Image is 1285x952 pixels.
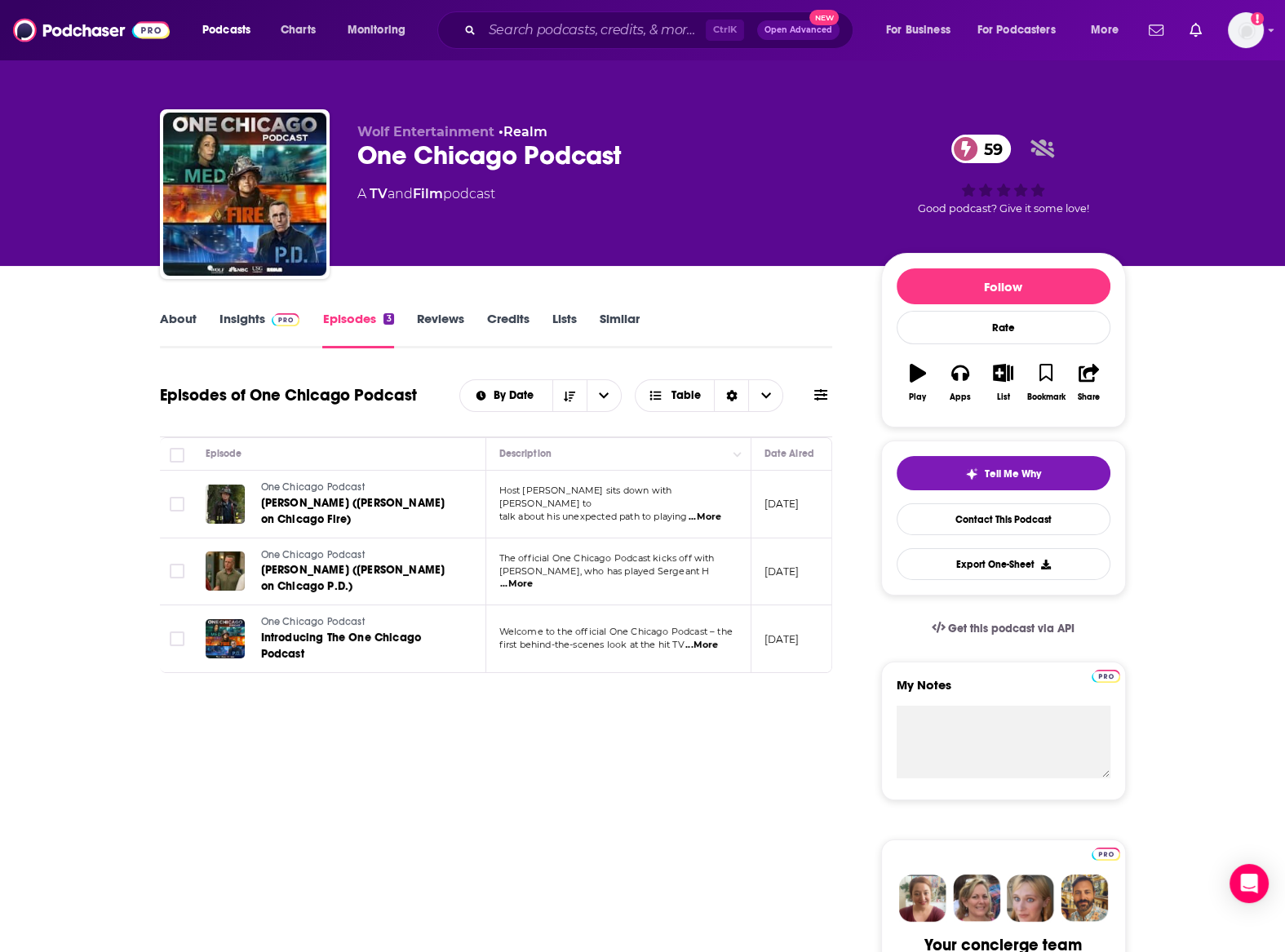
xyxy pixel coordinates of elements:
[206,444,242,463] div: Episode
[219,311,300,348] a: InsightsPodchaser Pro
[875,17,971,43] button: open menu
[809,10,839,25] span: New
[357,184,495,204] div: A podcast
[503,124,547,139] a: Realm
[494,390,539,401] span: By Date
[965,467,978,480] img: tell me why sparkle
[968,135,1011,163] span: 59
[413,186,443,201] a: Film
[1078,392,1100,402] div: Share
[953,875,1000,922] img: Barbara Profile
[552,311,577,348] a: Lists
[1092,667,1120,683] a: Pro website
[764,26,832,34] span: Open Advanced
[951,135,1011,163] a: 59
[635,379,784,412] button: Choose View
[1067,353,1110,412] button: Share
[552,380,587,411] button: Sort Direction
[919,609,1088,649] a: Get this podcast via API
[499,511,688,522] span: talk about his unexpected path to playing
[13,15,170,46] img: Podchaser - Follow, Share and Rate Podcasts
[261,615,457,630] a: One Chicago Podcast
[897,548,1110,580] button: Export One-Sheet
[261,480,457,495] a: One Chicago Podcast
[160,311,197,348] a: About
[499,639,685,650] span: first behind-the-scenes look at the hit TV
[685,639,718,652] span: ...More
[1079,17,1139,43] button: open menu
[261,616,365,627] span: One Chicago Podcast
[348,19,405,42] span: Monitoring
[261,562,457,595] a: [PERSON_NAME] ([PERSON_NAME] on Chicago P.D.)
[272,313,300,326] img: Podchaser Pro
[600,311,640,348] a: Similar
[498,124,547,139] span: •
[977,19,1056,42] span: For Podcasters
[1061,875,1108,922] img: Jon Profile
[881,124,1126,225] div: 59Good podcast? Give it some love!
[460,390,552,401] button: open menu
[897,268,1110,304] button: Follow
[1228,12,1264,48] img: User Profile
[1142,16,1170,44] a: Show notifications dropdown
[728,445,747,464] button: Column Actions
[689,511,721,524] span: ...More
[886,19,950,42] span: For Business
[950,392,971,402] div: Apps
[453,11,869,49] div: Search podcasts, credits, & more...
[499,565,710,577] span: [PERSON_NAME], who has played Sergeant H
[897,353,939,412] button: Play
[417,311,464,348] a: Reviews
[261,631,422,661] span: Introducing The One Chicago Podcast
[388,186,413,201] span: and
[499,444,552,463] div: Description
[383,313,393,325] div: 3
[967,17,1079,43] button: open menu
[1092,845,1120,861] a: Pro website
[163,113,326,276] img: One Chicago Podcast
[918,202,1089,215] span: Good podcast? Give it some love!
[897,456,1110,490] button: tell me why sparkleTell Me Why
[757,20,840,40] button: Open AdvancedNew
[336,17,427,43] button: open menu
[897,677,1110,706] label: My Notes
[939,353,981,412] button: Apps
[764,632,800,646] p: [DATE]
[202,19,250,42] span: Podcasts
[499,552,715,564] span: The official One Chicago Podcast kicks off with
[1251,12,1264,25] svg: Add a profile image
[261,549,365,560] span: One Chicago Podcast
[500,578,533,591] span: ...More
[1025,353,1067,412] button: Bookmark
[170,564,184,578] span: Toggle select row
[261,563,445,593] span: [PERSON_NAME] ([PERSON_NAME] on Chicago P.D.)
[261,496,445,526] span: [PERSON_NAME] ([PERSON_NAME] on Chicago Fire)
[1183,16,1208,44] a: Show notifications dropdown
[270,17,326,43] a: Charts
[948,622,1075,635] span: Get this podcast via API
[1092,848,1120,861] img: Podchaser Pro
[981,353,1024,412] button: List
[261,481,365,493] span: One Chicago Podcast
[322,311,393,348] a: Episodes3
[170,631,184,646] span: Toggle select row
[160,385,417,405] h1: Episodes of One Chicago Podcast
[499,626,733,637] span: Welcome to the official One Chicago Podcast – the
[1228,12,1264,48] button: Show profile menu
[499,485,672,509] span: Host [PERSON_NAME] sits down with [PERSON_NAME] to
[764,444,814,463] div: Date Aired
[1092,670,1120,683] img: Podchaser Pro
[370,186,388,201] a: TV
[671,390,701,401] span: Table
[357,124,494,139] span: Wolf Entertainment
[487,311,530,348] a: Credits
[261,548,457,563] a: One Chicago Podcast
[706,20,744,41] span: Ctrl K
[281,19,316,42] span: Charts
[1026,392,1065,402] div: Bookmark
[459,379,622,412] h2: Choose List sort
[899,875,946,922] img: Sydney Profile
